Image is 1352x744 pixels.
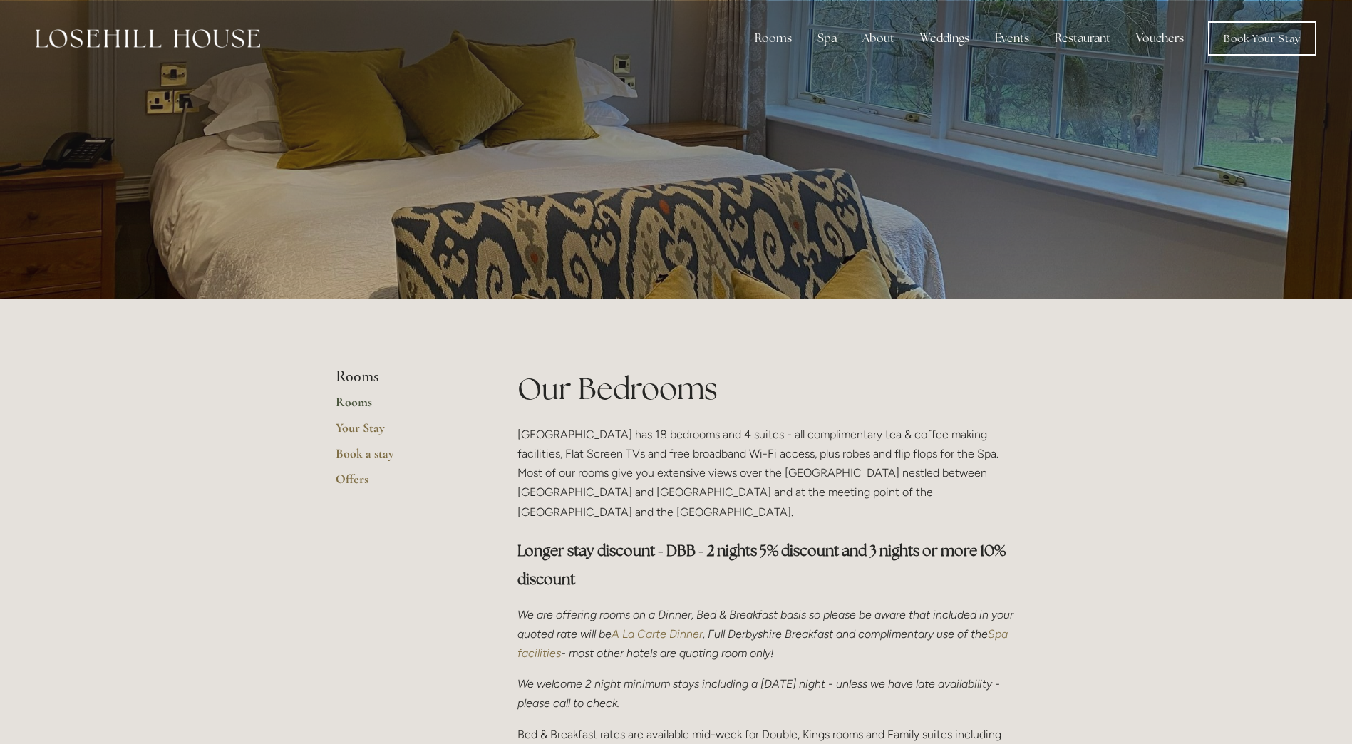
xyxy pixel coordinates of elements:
a: A La Carte Dinner [612,627,703,641]
div: Weddings [909,24,981,53]
a: Vouchers [1125,24,1195,53]
a: Rooms [336,394,472,420]
div: Restaurant [1043,24,1122,53]
h1: Our Bedrooms [517,368,1017,410]
div: Spa [806,24,848,53]
p: [GEOGRAPHIC_DATA] has 18 bedrooms and 4 suites - all complimentary tea & coffee making facilities... [517,425,1017,522]
em: We are offering rooms on a Dinner, Bed & Breakfast basis so please be aware that included in your... [517,608,1016,641]
em: - most other hotels are quoting room only! [561,646,774,660]
a: Your Stay [336,420,472,445]
li: Rooms [336,368,472,386]
em: We welcome 2 night minimum stays including a [DATE] night - unless we have late availability - pl... [517,677,1003,710]
strong: Longer stay discount - DBB - 2 nights 5% discount and 3 nights or more 10% discount [517,541,1008,589]
div: About [851,24,906,53]
a: Book a stay [336,445,472,471]
div: Events [984,24,1041,53]
em: , Full Derbyshire Breakfast and complimentary use of the [703,627,988,641]
img: Losehill House [36,29,260,48]
a: Book Your Stay [1208,21,1316,56]
div: Rooms [743,24,803,53]
a: Offers [336,471,472,497]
